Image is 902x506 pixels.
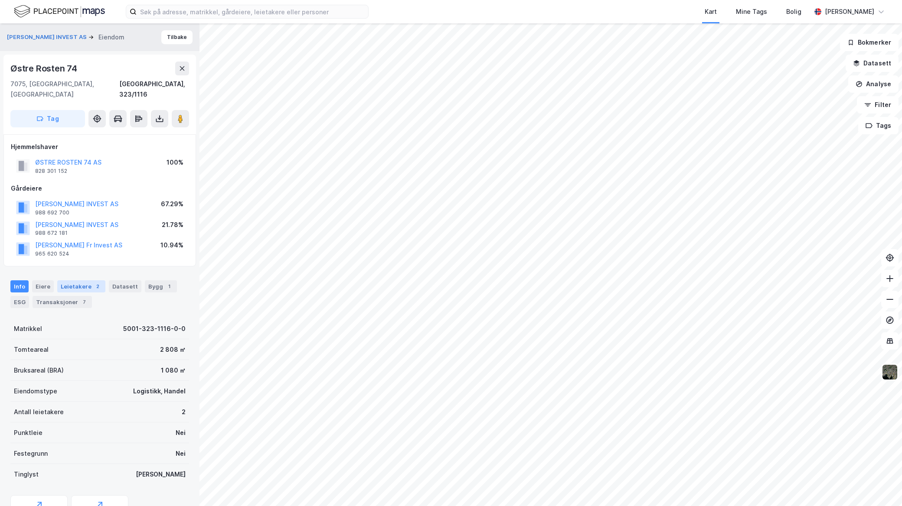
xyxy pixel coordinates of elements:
div: Leietakere [57,280,105,292]
div: 7 [80,298,88,306]
div: 7075, [GEOGRAPHIC_DATA], [GEOGRAPHIC_DATA] [10,79,119,100]
img: 9k= [882,364,898,380]
div: Tinglyst [14,469,39,480]
div: 988 672 181 [35,230,68,237]
div: Eiendom [98,32,124,42]
div: Hjemmelshaver [11,142,189,152]
div: 67.29% [161,199,183,209]
button: Analyse [848,75,899,93]
div: [PERSON_NAME] [136,469,186,480]
div: Bolig [786,6,801,17]
div: Tomteareal [14,344,49,355]
div: 21.78% [162,220,183,230]
div: Festegrunn [14,448,48,459]
div: Gårdeiere [11,183,189,194]
div: Matrikkel [14,324,42,334]
div: [GEOGRAPHIC_DATA], 323/1116 [119,79,189,100]
div: 2 808 ㎡ [160,344,186,355]
div: Mine Tags [736,6,767,17]
div: 1 [165,282,173,291]
div: 965 620 524 [35,250,69,257]
div: 1 080 ㎡ [161,365,186,376]
iframe: Chat Widget [859,464,902,506]
button: Tilbake [161,30,193,44]
div: Antall leietakere [14,407,64,417]
button: Filter [857,96,899,114]
div: Nei [176,448,186,459]
div: 5001-323-1116-0-0 [123,324,186,334]
button: Datasett [846,55,899,72]
div: 2 [93,282,102,291]
div: Kart [705,6,717,17]
div: 10.94% [160,240,183,250]
div: Punktleie [14,428,42,438]
div: Eiendomstype [14,386,57,396]
div: Østre Rosten 74 [10,62,79,75]
input: Søk på adresse, matrikkel, gårdeiere, leietakere eller personer [137,5,368,18]
div: Datasett [109,280,141,292]
div: [PERSON_NAME] [825,6,874,17]
div: Eiere [32,280,54,292]
div: Bygg [145,280,177,292]
button: Tags [858,117,899,134]
div: Bruksareal (BRA) [14,365,64,376]
div: 988 692 700 [35,209,69,216]
div: 100% [167,157,183,168]
div: 2 [182,407,186,417]
div: Transaksjoner [33,296,92,308]
button: [PERSON_NAME] INVEST AS [7,33,88,42]
button: Bokmerker [840,34,899,51]
div: Logistikk, Handel [133,386,186,396]
div: Info [10,280,29,292]
div: ESG [10,296,29,308]
img: logo.f888ab2527a4732fd821a326f86c7f29.svg [14,4,105,19]
div: 828 301 152 [35,168,67,175]
div: Kontrollprogram for chat [859,464,902,506]
button: Tag [10,110,85,127]
div: Nei [176,428,186,438]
